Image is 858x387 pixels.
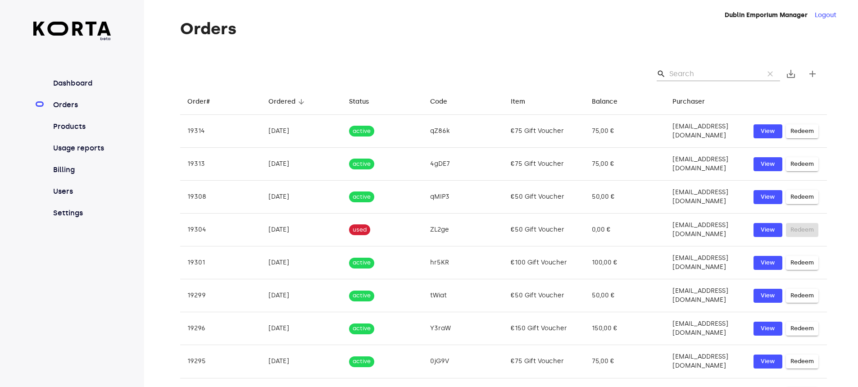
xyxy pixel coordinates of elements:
[423,279,504,312] td: tWiat
[51,121,111,132] a: Products
[665,312,746,345] td: [EMAIL_ADDRESS][DOMAIN_NAME]
[423,148,504,181] td: 4gDE7
[754,256,782,270] button: View
[790,258,814,268] span: Redeem
[349,96,369,107] div: Status
[815,11,836,20] button: Logout
[180,279,261,312] td: 19299
[665,181,746,214] td: [EMAIL_ADDRESS][DOMAIN_NAME]
[758,159,778,169] span: View
[51,100,111,110] a: Orders
[51,186,111,197] a: Users
[297,98,305,106] span: arrow_downward
[504,246,585,279] td: €100 Gift Voucher
[758,323,778,334] span: View
[268,96,307,107] span: Ordered
[504,148,585,181] td: €75 Gift Voucher
[430,96,447,107] div: Code
[754,322,782,336] a: View
[657,69,666,78] span: Search
[261,115,342,148] td: [DATE]
[802,63,823,85] button: Create new gift card
[187,96,210,107] div: Order#
[261,345,342,378] td: [DATE]
[585,181,666,214] td: 50,00 €
[349,193,374,201] span: active
[585,279,666,312] td: 50,00 €
[180,312,261,345] td: 19296
[672,96,717,107] span: Purchaser
[785,68,796,79] span: save_alt
[585,312,666,345] td: 150,00 €
[725,11,808,19] strong: Dublin Emporium Manager
[349,324,374,333] span: active
[790,291,814,301] span: Redeem
[754,223,782,237] a: View
[786,157,818,171] button: Redeem
[349,127,374,136] span: active
[511,96,537,107] span: Item
[423,214,504,246] td: ZL2ge
[349,259,374,267] span: active
[758,258,778,268] span: View
[754,355,782,369] button: View
[754,157,782,171] button: View
[180,20,827,38] h1: Orders
[349,291,374,300] span: active
[504,345,585,378] td: €75 Gift Voucher
[786,355,818,369] button: Redeem
[758,291,778,301] span: View
[754,124,782,138] button: View
[665,214,746,246] td: [EMAIL_ADDRESS][DOMAIN_NAME]
[430,96,459,107] span: Code
[786,322,818,336] button: Redeem
[33,22,111,36] img: Korta
[786,190,818,204] button: Redeem
[672,96,705,107] div: Purchaser
[504,181,585,214] td: €50 Gift Voucher
[423,312,504,345] td: Y3raW
[423,115,504,148] td: qZ86k
[665,148,746,181] td: [EMAIL_ADDRESS][DOMAIN_NAME]
[51,143,111,154] a: Usage reports
[592,96,629,107] span: Balance
[180,115,261,148] td: 19314
[790,323,814,334] span: Redeem
[665,246,746,279] td: [EMAIL_ADDRESS][DOMAIN_NAME]
[585,246,666,279] td: 100,00 €
[511,96,525,107] div: Item
[349,96,381,107] span: Status
[349,160,374,168] span: active
[180,181,261,214] td: 19308
[665,345,746,378] td: [EMAIL_ADDRESS][DOMAIN_NAME]
[786,256,818,270] button: Redeem
[51,208,111,219] a: Settings
[261,246,342,279] td: [DATE]
[51,78,111,89] a: Dashboard
[758,126,778,137] span: View
[758,356,778,367] span: View
[592,96,617,107] div: Balance
[504,312,585,345] td: €150 Gift Voucher
[261,279,342,312] td: [DATE]
[790,126,814,137] span: Redeem
[180,345,261,378] td: 19295
[261,312,342,345] td: [DATE]
[504,214,585,246] td: €50 Gift Voucher
[807,68,818,79] span: add
[585,214,666,246] td: 0,00 €
[261,181,342,214] td: [DATE]
[180,148,261,181] td: 19313
[423,246,504,279] td: hr5KR
[51,164,111,175] a: Billing
[665,115,746,148] td: [EMAIL_ADDRESS][DOMAIN_NAME]
[585,115,666,148] td: 75,00 €
[33,22,111,42] a: beta
[180,246,261,279] td: 19301
[187,96,222,107] span: Order#
[754,289,782,303] button: View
